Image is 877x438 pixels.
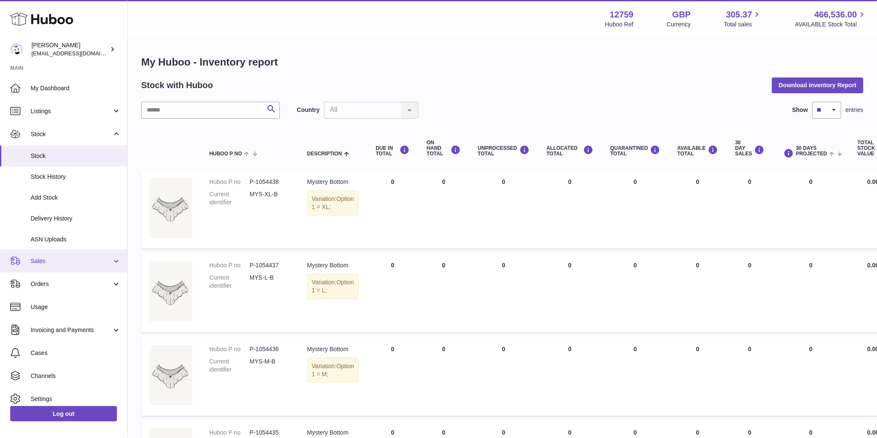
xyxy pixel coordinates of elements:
td: 0 [418,169,469,249]
dd: P-1054436 [250,345,290,353]
td: 0 [727,169,773,249]
td: 0 [418,253,469,332]
span: Orders [31,280,112,288]
td: 0 [469,169,538,249]
img: product image [150,345,192,405]
td: 0 [367,337,418,416]
span: Sales [31,257,112,265]
div: Mystery Bottom [307,178,359,186]
dt: Current identifier [209,358,250,374]
td: 0 [727,253,773,332]
span: Huboo P no [209,151,242,157]
div: 30 DAY SALES [735,140,765,157]
span: Stock [31,152,121,160]
dt: Huboo P no [209,345,250,353]
div: Variation: [307,358,359,383]
dd: MYS-M-B [250,358,290,374]
span: 0 [634,178,637,185]
div: ON HAND Total [427,140,461,157]
dt: Huboo P no [209,429,250,437]
span: Stock History [31,173,121,181]
td: 0 [773,337,849,416]
img: product image [150,178,192,238]
a: 305.37 Total sales [724,9,762,29]
strong: 12759 [610,9,634,20]
span: 466,536.00 [814,9,857,20]
dd: P-1054437 [250,261,290,269]
td: 0 [469,337,538,416]
td: 0 [367,169,418,249]
span: Listings [31,107,112,115]
span: ASN Uploads [31,235,121,243]
span: [EMAIL_ADDRESS][DOMAIN_NAME] [31,50,125,57]
span: My Dashboard [31,84,121,92]
div: Mystery Bottom [307,261,359,269]
td: 0 [367,253,418,332]
div: AVAILABLE Total [678,145,718,157]
span: Stock [31,130,112,138]
div: Mystery Bottom [307,345,359,353]
span: 30 DAYS PROJECTED [796,146,827,157]
a: 466,536.00 AVAILABLE Stock Total [795,9,867,29]
span: Total sales [724,20,762,29]
dd: P-1054435 [250,429,290,437]
td: 0 [538,169,602,249]
div: [PERSON_NAME] [31,41,108,57]
span: Delivery History [31,215,121,223]
img: sofiapanwar@unndr.com [10,43,23,56]
div: UNPROCESSED Total [478,145,530,157]
span: Usage [31,303,121,311]
td: 0 [773,253,849,332]
td: 0 [669,169,727,249]
strong: GBP [672,9,691,20]
div: Currency [667,20,691,29]
dd: MYS-XL-B [250,190,290,206]
span: Total stock value [857,140,875,157]
div: DUE IN TOTAL [376,145,410,157]
span: Cases [31,349,121,357]
dd: P-1054438 [250,178,290,186]
span: 305.37 [726,9,752,20]
div: ALLOCATED Total [547,145,593,157]
span: AVAILABLE Stock Total [795,20,867,29]
span: Channels [31,372,121,380]
span: entries [846,106,863,114]
td: 0 [538,253,602,332]
label: Country [297,106,320,114]
div: Huboo Ref [605,20,634,29]
span: 0 [634,429,637,436]
span: 0 [634,262,637,269]
td: 0 [773,169,849,249]
div: QUARANTINED Total [610,145,661,157]
td: 0 [669,337,727,416]
td: 0 [727,337,773,416]
dt: Huboo P no [209,261,250,269]
h2: Stock with Huboo [141,80,213,91]
td: 0 [418,337,469,416]
td: 0 [538,337,602,416]
span: Settings [31,395,121,403]
img: product image [150,261,192,321]
span: 0 [634,346,637,352]
a: Log out [10,406,117,421]
div: Variation: [307,190,359,216]
dt: Current identifier [209,274,250,290]
h1: My Huboo - Inventory report [141,55,863,69]
dt: Huboo P no [209,178,250,186]
span: Add Stock [31,194,121,202]
td: 0 [469,253,538,332]
div: Variation: [307,274,359,299]
label: Show [792,106,808,114]
td: 0 [669,253,727,332]
span: Option 1 = XL; [312,195,354,210]
span: Invoicing and Payments [31,326,112,334]
span: Description [307,151,342,157]
span: Option 1 = M; [312,363,354,378]
button: Download Inventory Report [772,77,863,93]
div: Mystery Bottom [307,429,359,437]
dt: Current identifier [209,190,250,206]
dd: MYS-L-B [250,274,290,290]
